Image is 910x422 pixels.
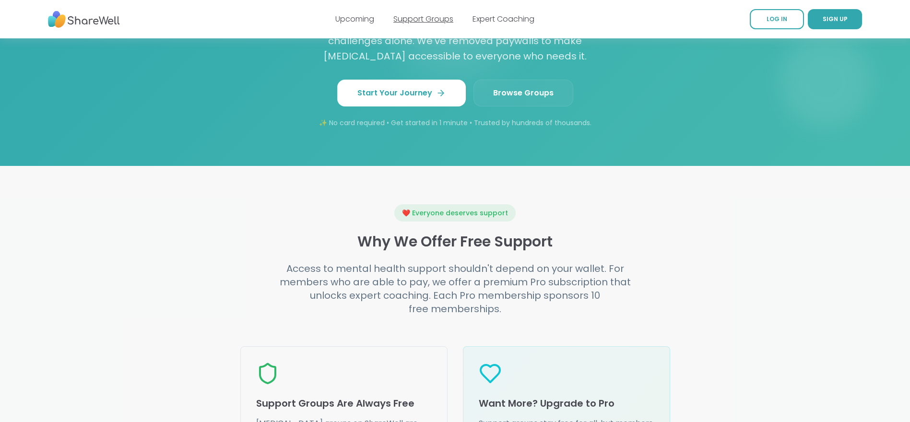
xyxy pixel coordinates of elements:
a: Start Your Journey [337,80,466,106]
a: Upcoming [335,13,374,24]
a: Support Groups [393,13,453,24]
a: LOG IN [750,9,804,29]
h4: Access to mental health support shouldn't depend on your wallet. For members who are able to pay,... [271,262,639,316]
h4: Support Groups Are Always Free [256,397,432,410]
a: SIGN UP [808,9,862,29]
span: SIGN UP [823,15,848,23]
span: Browse Groups [493,87,554,99]
span: LOG IN [767,15,787,23]
a: Expert Coaching [473,13,534,24]
div: ❤️ Everyone deserves support [394,204,516,222]
p: ✨ No card required • Get started in 1 minute • Trusted by hundreds of thousands. [210,118,701,128]
a: Browse Groups [473,80,573,106]
h4: Want More? Upgrade to Pro [479,397,654,410]
p: At [GEOGRAPHIC_DATA], we believe that no one should face life's challenges alone. We've removed p... [294,17,616,64]
span: Start Your Journey [357,87,446,99]
img: ShareWell Nav Logo [48,6,120,33]
h3: Why We Offer Free Support [240,233,670,250]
